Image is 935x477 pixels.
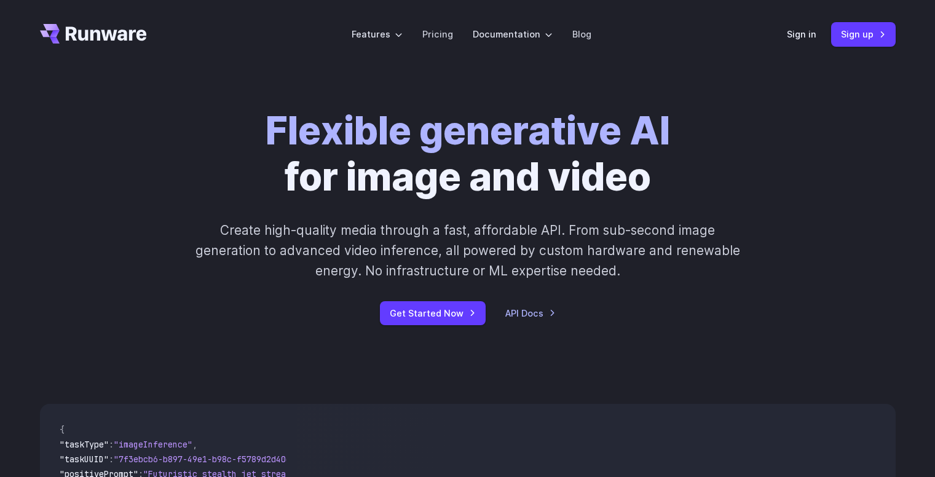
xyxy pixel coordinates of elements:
a: Sign up [831,22,896,46]
label: Documentation [473,27,553,41]
a: Get Started Now [380,301,486,325]
a: Pricing [422,27,453,41]
a: API Docs [505,306,556,320]
p: Create high-quality media through a fast, affordable API. From sub-second image generation to adv... [194,220,741,282]
a: Go to / [40,24,147,44]
h1: for image and video [266,108,670,200]
span: "taskType" [60,439,109,450]
span: "imageInference" [114,439,192,450]
span: "7f3ebcb6-b897-49e1-b98c-f5789d2d40d7" [114,454,301,465]
span: "taskUUID" [60,454,109,465]
span: : [109,439,114,450]
span: : [109,454,114,465]
strong: Flexible generative AI [266,108,670,154]
span: { [60,424,65,435]
label: Features [352,27,403,41]
a: Blog [572,27,591,41]
span: , [192,439,197,450]
a: Sign in [787,27,816,41]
